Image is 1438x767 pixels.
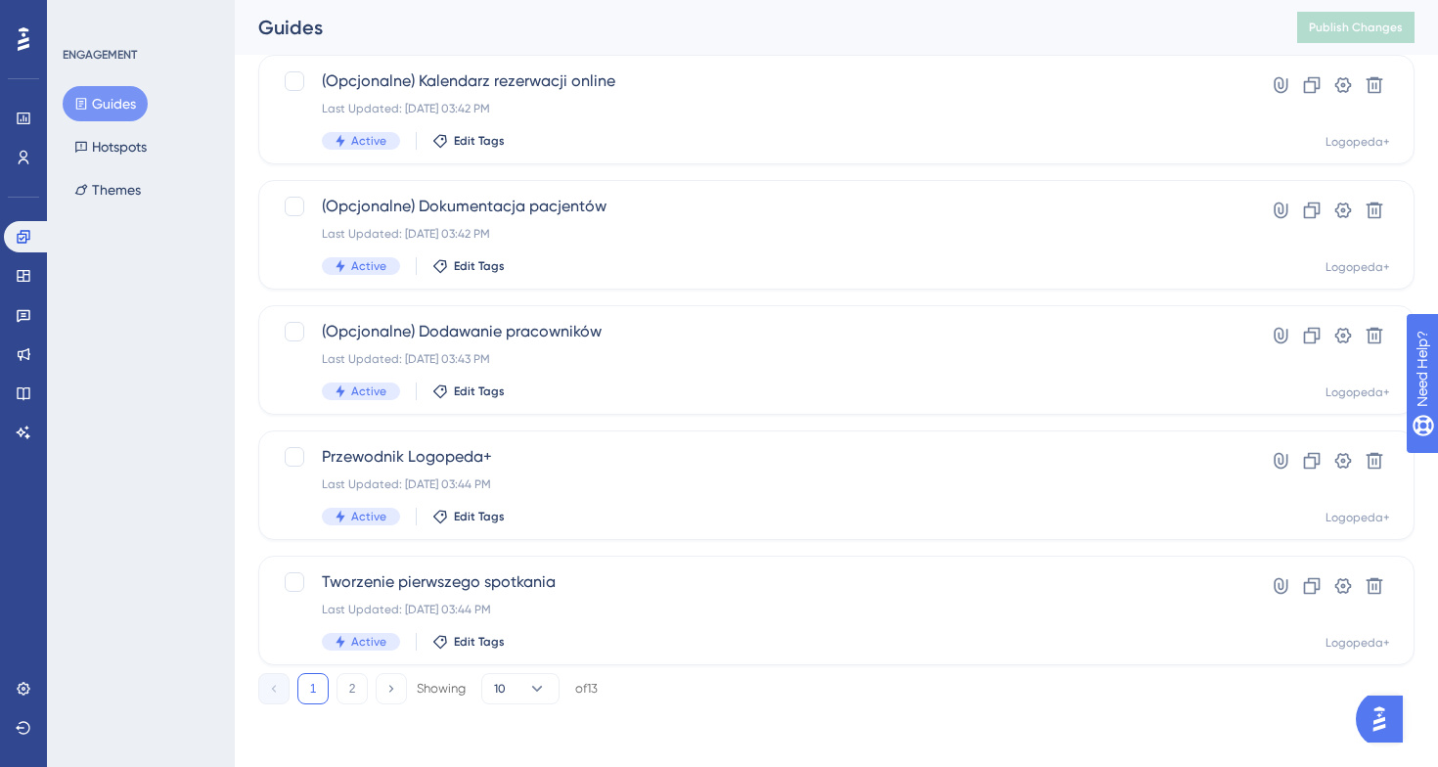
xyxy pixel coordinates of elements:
button: Edit Tags [432,383,505,399]
span: 10 [494,681,506,697]
div: ENGAGEMENT [63,47,137,63]
span: Edit Tags [454,258,505,274]
div: Logopeda+ [1326,510,1390,525]
span: Edit Tags [454,509,505,524]
button: Edit Tags [432,634,505,650]
div: Guides [258,14,1248,41]
span: Active [351,133,386,149]
span: (Opcjonalne) Dokumentacja pacjentów [322,195,1194,218]
span: Edit Tags [454,383,505,399]
span: Przewodnik Logopeda+ [322,445,1194,469]
div: Last Updated: [DATE] 03:42 PM [322,226,1194,242]
button: 10 [481,673,560,704]
span: Edit Tags [454,634,505,650]
span: Edit Tags [454,133,505,149]
div: of 13 [575,680,598,698]
span: Need Help? [46,5,122,28]
button: Publish Changes [1297,12,1415,43]
span: Publish Changes [1309,20,1403,35]
span: Active [351,634,386,650]
button: 1 [297,673,329,704]
button: 2 [337,673,368,704]
button: Edit Tags [432,133,505,149]
div: Logopeda+ [1326,384,1390,400]
button: Edit Tags [432,258,505,274]
button: Themes [63,172,153,207]
span: Tworzenie pierwszego spotkania [322,570,1194,594]
button: Guides [63,86,148,121]
button: Hotspots [63,129,158,164]
div: Logopeda+ [1326,259,1390,275]
div: Last Updated: [DATE] 03:43 PM [322,351,1194,367]
div: Showing [417,680,466,698]
div: Logopeda+ [1326,134,1390,150]
button: Edit Tags [432,509,505,524]
span: Active [351,258,386,274]
div: Last Updated: [DATE] 03:42 PM [322,101,1194,116]
iframe: UserGuiding AI Assistant Launcher [1356,690,1415,748]
span: (Opcjonalne) Kalendarz rezerwacji online [322,69,1194,93]
div: Last Updated: [DATE] 03:44 PM [322,476,1194,492]
div: Logopeda+ [1326,635,1390,651]
span: Active [351,383,386,399]
span: (Opcjonalne) Dodawanie pracowników [322,320,1194,343]
div: Last Updated: [DATE] 03:44 PM [322,602,1194,617]
span: Active [351,509,386,524]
